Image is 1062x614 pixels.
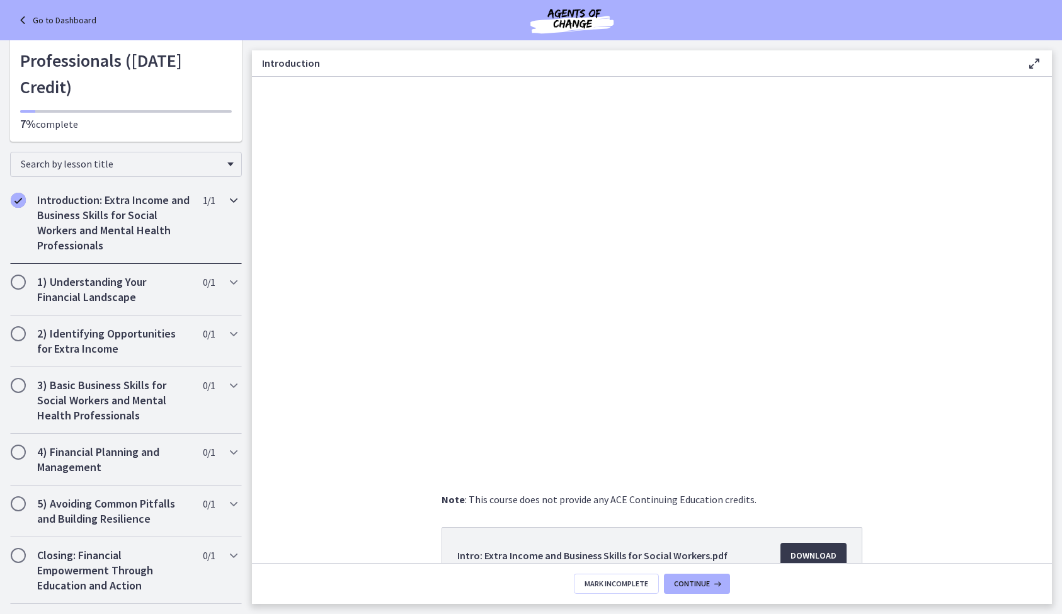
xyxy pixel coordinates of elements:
span: Continue [674,579,710,589]
iframe: Video Lesson [252,77,1052,463]
button: Mark Incomplete [574,574,659,594]
p: : This course does not provide any ACE Continuing Education credits. [442,492,862,507]
a: Go to Dashboard [15,13,96,28]
span: Download [791,548,836,563]
span: 0 / 1 [203,496,215,511]
span: Search by lesson title [21,157,221,170]
span: 0 / 1 [203,445,215,460]
img: Agents of Change [496,5,648,35]
h2: Closing: Financial Empowerment Through Education and Action [37,548,191,593]
span: 1 / 1 [203,193,215,208]
h2: 5) Avoiding Common Pitfalls and Building Resilience [37,496,191,526]
p: complete [20,117,232,132]
span: Mark Incomplete [585,579,648,589]
h2: 1) Understanding Your Financial Landscape [37,275,191,305]
h3: Introduction [262,55,1007,71]
strong: Note [442,493,465,506]
span: 0 / 1 [203,275,215,290]
h2: Introduction: Extra Income and Business Skills for Social Workers and Mental Health Professionals [37,193,191,253]
h2: 3) Basic Business Skills for Social Workers and Mental Health Professionals [37,378,191,423]
div: Search by lesson title [10,152,242,177]
span: 0 / 1 [203,378,215,393]
h2: 2) Identifying Opportunities for Extra Income [37,326,191,356]
span: 0 / 1 [203,326,215,341]
span: 0 / 1 [203,548,215,563]
i: Completed [11,193,26,208]
h2: 4) Financial Planning and Management [37,445,191,475]
button: Continue [664,574,730,594]
span: 7% [20,117,36,131]
a: Download [780,543,847,568]
span: Intro: Extra Income and Business Skills for Social Workers.pdf [457,548,728,563]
